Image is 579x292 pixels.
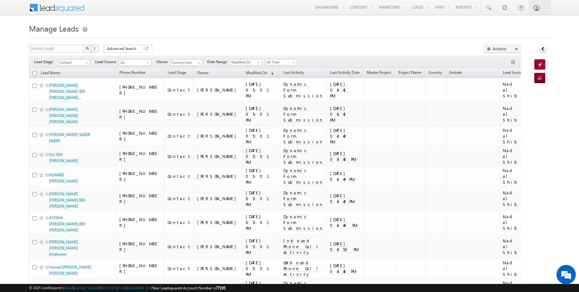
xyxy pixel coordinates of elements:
div: [PERSON_NAME] [197,173,239,179]
span: Advanced Search [107,46,138,52]
span: Outbound Phone Call Activity [283,260,323,277]
span: [DATE] 04:43 PM [330,151,356,162]
a: Show All Items [194,60,202,66]
div: Contact [168,111,191,117]
a: Last Activity Date [327,69,363,77]
span: Contact [58,60,88,65]
div: [PHONE_NUMBER] [119,170,161,182]
span: [DATE] 04:59 PM [330,241,359,252]
div: Contact [168,196,191,201]
div: [PHONE_NUMBER] [119,151,161,162]
a: [PERSON_NAME] [PERSON_NAME] BIN [PERSON_NAME] [49,191,85,209]
a: Phone Number [116,69,149,77]
div: Contact [168,133,191,139]
div: [PERSON_NAME] [197,153,239,159]
a: Modified On [229,59,262,65]
div: [PERSON_NAME] [197,196,239,201]
a: Terms of Service [101,286,126,290]
div: Contact [168,153,191,159]
div: Contact [168,244,191,249]
div: [DATE] 05:01 PM [246,260,277,277]
div: [DATE] 05:01 PM [246,105,277,123]
a: All [119,59,152,66]
span: Modified On [230,59,260,65]
a: Modified On (sorted descending) [243,69,277,77]
div: [PERSON_NAME] [197,87,239,93]
span: [DATE] 04:41 PM [330,105,354,123]
span: Dynamic Form Submission [283,127,324,145]
div: [PERSON_NAME] [197,133,239,139]
span: Project Name [398,70,421,75]
img: Search [86,47,89,50]
span: Dynamic Form Submission [283,190,324,207]
span: [DATE] 04:44 PM [330,193,354,204]
span: Dynamic Form Submission [283,105,324,123]
span: Your Leadsquared Account Number is [152,286,225,290]
a: [PERSON_NAME] SABER SABER [49,132,90,143]
button: ? [91,45,99,53]
div: Nad al Shiba [503,168,527,185]
span: 77195 [216,286,225,290]
a: Acceptable Use [127,286,151,290]
span: Dynamic Form Submission [283,148,324,165]
span: Master Project [367,70,391,75]
a: Country [425,69,445,77]
div: Contact [168,266,191,271]
div: Nad al Shiba [503,260,527,277]
span: [DATE] 04:40 PM [330,127,350,145]
span: Inbound Phone Call Activity [283,238,323,255]
span: All [119,60,150,65]
span: Country [428,70,442,75]
a: HUMAID [PERSON_NAME] [49,172,78,183]
span: Emirate [449,70,462,75]
a: About [64,286,73,290]
span: Modified On [246,70,267,75]
div: Nad al Shiba [503,127,527,145]
span: ? [94,46,96,51]
div: [PHONE_NUMBER] [119,84,161,96]
a: Lead Name [38,69,63,78]
span: Owner [156,59,170,65]
a: Master Project [363,69,394,77]
span: Lead Source [503,70,524,75]
div: [PHONE_NUMBER] [119,193,161,204]
div: Contact [168,173,191,179]
div: [PHONE_NUMBER] [119,108,161,120]
div: Nad al Shiba [503,214,527,231]
div: [PHONE_NUMBER] [119,217,161,228]
div: [DATE] 05:01 PM [246,214,277,231]
a: [PERSON_NAME] [PERSON_NAME] [PERSON_NAME] [49,107,78,124]
span: [DATE] 04:44 PM [330,170,354,182]
span: Dynamic Form Submission [283,214,324,231]
span: Owner [197,70,208,75]
div: [PHONE_NUMBER] [119,241,161,252]
div: [DATE] 05:01 PM [246,81,277,99]
div: Nad al Shiba [503,238,527,255]
button: Actions [484,45,521,53]
div: [DATE] 05:01 PM [246,127,277,145]
div: [PHONE_NUMBER] [119,263,161,274]
span: Phone Number [119,70,145,75]
span: Date Range [207,59,229,65]
span: Lead Stage [34,59,58,65]
a: Lead Source [500,69,527,77]
a: AYESHA [PERSON_NAME] BIN [PERSON_NAME] [49,215,85,232]
a: Lead Stage [164,69,189,77]
div: [DATE] 05:01 PM [246,190,277,207]
div: Contact [168,87,191,93]
span: Lead Stage [168,70,186,75]
div: [DATE] 05:01 PM [246,148,277,165]
span: Dynamic Form Submission [283,168,324,185]
a: [PERSON_NAME] [PERSON_NAME] Alrahoomi [49,239,78,257]
a: Contact [58,59,90,66]
div: [PERSON_NAME] [197,266,239,271]
div: Nad al Shiba [503,105,527,123]
span: [DATE] 04:49 PM [330,217,357,228]
input: Check all records [32,71,37,75]
span: [DATE] 04:43 PM [330,263,356,274]
a: Project Name [395,69,425,77]
div: [DATE] 05:01 PM [246,238,277,255]
a: Emirate [446,69,465,77]
div: Nad al Shiba [503,148,527,165]
div: [PERSON_NAME] [197,244,239,249]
